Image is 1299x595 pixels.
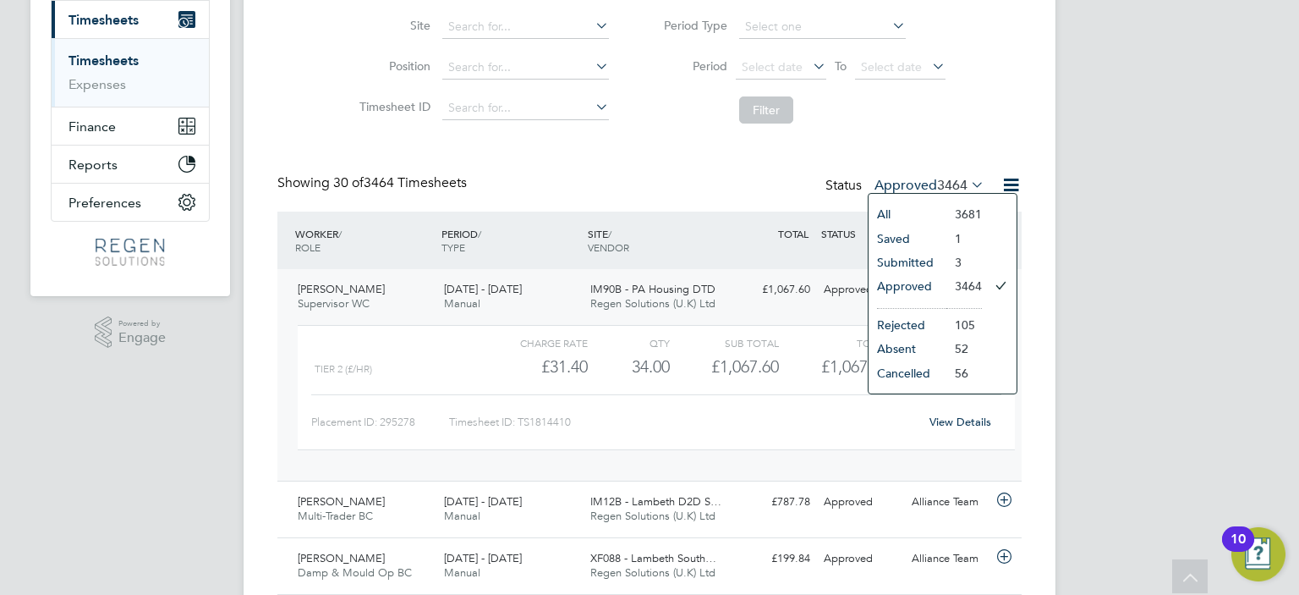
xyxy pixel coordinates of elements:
[874,177,984,194] label: Approved
[449,409,918,436] div: Timesheet ID: TS1814410
[442,56,609,80] input: Search for...
[590,494,721,509] span: IM12B - Lambeth D2D S…
[825,174,988,198] div: Status
[444,494,522,509] span: [DATE] - [DATE]
[817,276,905,304] div: Approved
[869,361,946,385] li: Cancelled
[651,58,727,74] label: Period
[937,177,967,194] span: 3464
[444,509,480,523] span: Manual
[96,239,164,266] img: regensolutions-logo-retina.png
[590,282,715,296] span: IM90B - PA Housing DTD
[946,337,982,361] li: 52
[929,415,991,429] a: View Details
[588,353,670,381] div: 34.00
[69,52,139,69] a: Timesheets
[946,274,982,298] li: 3464
[590,565,715,580] span: Regen Solutions (U.K) Ltd
[905,545,993,573] div: Alliance Team
[478,227,481,240] span: /
[946,313,982,337] li: 105
[1231,527,1285,581] button: Open Resource Center, 10 new notifications
[298,494,385,509] span: [PERSON_NAME]
[479,333,588,353] div: Charge rate
[869,313,946,337] li: Rejected
[298,509,373,523] span: Multi-Trader BC
[51,239,210,266] a: Go to home page
[69,12,139,28] span: Timesheets
[778,227,808,240] span: TOTAL
[437,218,584,262] div: PERIOD
[95,317,167,349] a: Powered byEngage
[588,240,629,254] span: VENDOR
[817,545,905,573] div: Approved
[52,184,209,221] button: Preferences
[298,565,412,580] span: Damp & Mould Op BC
[590,551,716,565] span: XF088 - Lambeth South…
[584,218,730,262] div: SITE
[315,363,372,375] span: Tier 2 (£/HR)
[479,353,588,381] div: £31.40
[729,545,817,573] div: £199.84
[670,333,779,353] div: Sub Total
[69,76,126,92] a: Expenses
[869,337,946,361] li: Absent
[52,38,209,107] div: Timesheets
[442,96,609,120] input: Search for...
[946,202,982,226] li: 3681
[588,333,670,353] div: QTY
[869,251,946,274] li: Submitted
[946,361,982,385] li: 56
[742,59,803,74] span: Select date
[338,227,342,240] span: /
[869,274,946,298] li: Approved
[590,296,715,311] span: Regen Solutions (U.K) Ltd
[69,118,116,135] span: Finance
[354,58,430,74] label: Position
[298,282,385,296] span: [PERSON_NAME]
[670,353,779,381] div: £1,067.60
[291,218,437,262] div: WORKER
[821,356,889,377] span: £1,067.60
[354,99,430,114] label: Timesheet ID
[779,333,888,353] div: Total
[295,240,321,254] span: ROLE
[444,551,522,565] span: [DATE] - [DATE]
[830,55,852,77] span: To
[442,15,609,39] input: Search for...
[298,296,370,311] span: Supervisor WC
[905,488,993,516] div: Alliance Team
[739,96,793,124] button: Filter
[1230,539,1246,561] div: 10
[441,240,465,254] span: TYPE
[869,227,946,251] li: Saved
[739,15,906,39] input: Select one
[52,107,209,145] button: Finance
[52,146,209,183] button: Reports
[444,282,522,296] span: [DATE] - [DATE]
[651,18,727,33] label: Period Type
[69,195,141,211] span: Preferences
[277,174,470,192] div: Showing
[817,488,905,516] div: Approved
[946,251,982,274] li: 3
[869,202,946,226] li: All
[52,1,209,38] button: Timesheets
[817,218,905,249] div: STATUS
[861,59,922,74] span: Select date
[333,174,467,191] span: 3464 Timesheets
[444,296,480,311] span: Manual
[333,174,364,191] span: 30 of
[354,18,430,33] label: Site
[444,565,480,580] span: Manual
[118,331,166,345] span: Engage
[946,227,982,251] li: 1
[298,551,385,565] span: [PERSON_NAME]
[590,509,715,523] span: Regen Solutions (U.K) Ltd
[118,317,166,331] span: Powered by
[729,488,817,516] div: £787.78
[69,157,118,173] span: Reports
[608,227,611,240] span: /
[729,276,817,304] div: £1,067.60
[311,409,449,436] div: Placement ID: 295278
